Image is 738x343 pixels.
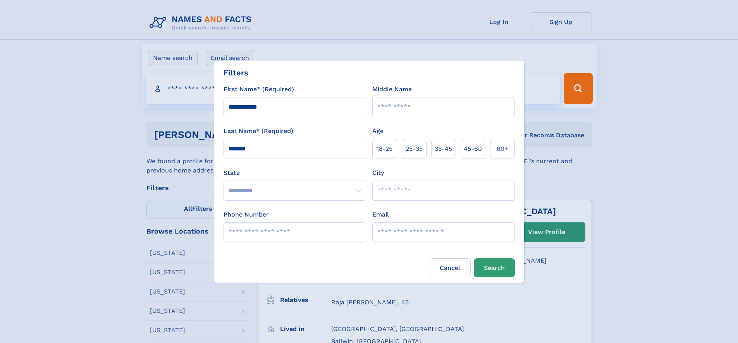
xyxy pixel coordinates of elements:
label: Cancel [430,258,471,277]
span: 35‑45 [435,144,452,154]
label: City [372,168,384,177]
span: 45‑60 [464,144,482,154]
label: Age [372,126,384,136]
label: State [224,168,366,177]
span: 60+ [497,144,508,154]
span: 18‑25 [377,144,392,154]
label: Middle Name [372,85,412,94]
label: Phone Number [224,210,269,219]
label: Last Name* (Required) [224,126,293,136]
span: 25‑35 [406,144,423,154]
label: Email [372,210,389,219]
label: First Name* (Required) [224,85,294,94]
div: Filters [224,67,248,78]
button: Search [474,258,515,277]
